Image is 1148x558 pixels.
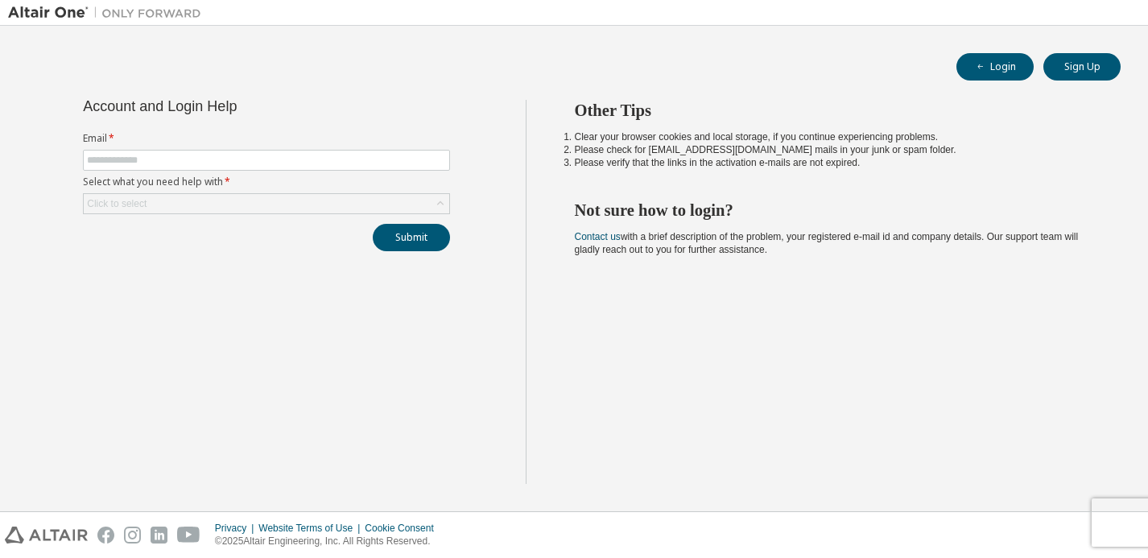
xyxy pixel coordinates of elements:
img: Altair One [8,5,209,21]
button: Submit [373,224,450,251]
a: Contact us [575,231,621,242]
label: Select what you need help with [83,176,450,188]
div: Cookie Consent [365,522,443,535]
div: Privacy [215,522,258,535]
li: Please verify that the links in the activation e-mails are not expired. [575,156,1092,169]
img: linkedin.svg [151,527,167,544]
label: Email [83,132,450,145]
h2: Not sure how to login? [575,200,1092,221]
div: Account and Login Help [83,100,377,113]
img: altair_logo.svg [5,527,88,544]
img: youtube.svg [177,527,200,544]
span: with a brief description of the problem, your registered e-mail id and company details. Our suppo... [575,231,1079,255]
div: Website Terms of Use [258,522,365,535]
li: Please check for [EMAIL_ADDRESS][DOMAIN_NAME] mails in your junk or spam folder. [575,143,1092,156]
div: Click to select [84,194,449,213]
img: facebook.svg [97,527,114,544]
h2: Other Tips [575,100,1092,121]
div: Click to select [87,197,147,210]
li: Clear your browser cookies and local storage, if you continue experiencing problems. [575,130,1092,143]
img: instagram.svg [124,527,141,544]
button: Login [956,53,1034,81]
button: Sign Up [1043,53,1121,81]
p: © 2025 Altair Engineering, Inc. All Rights Reserved. [215,535,444,548]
